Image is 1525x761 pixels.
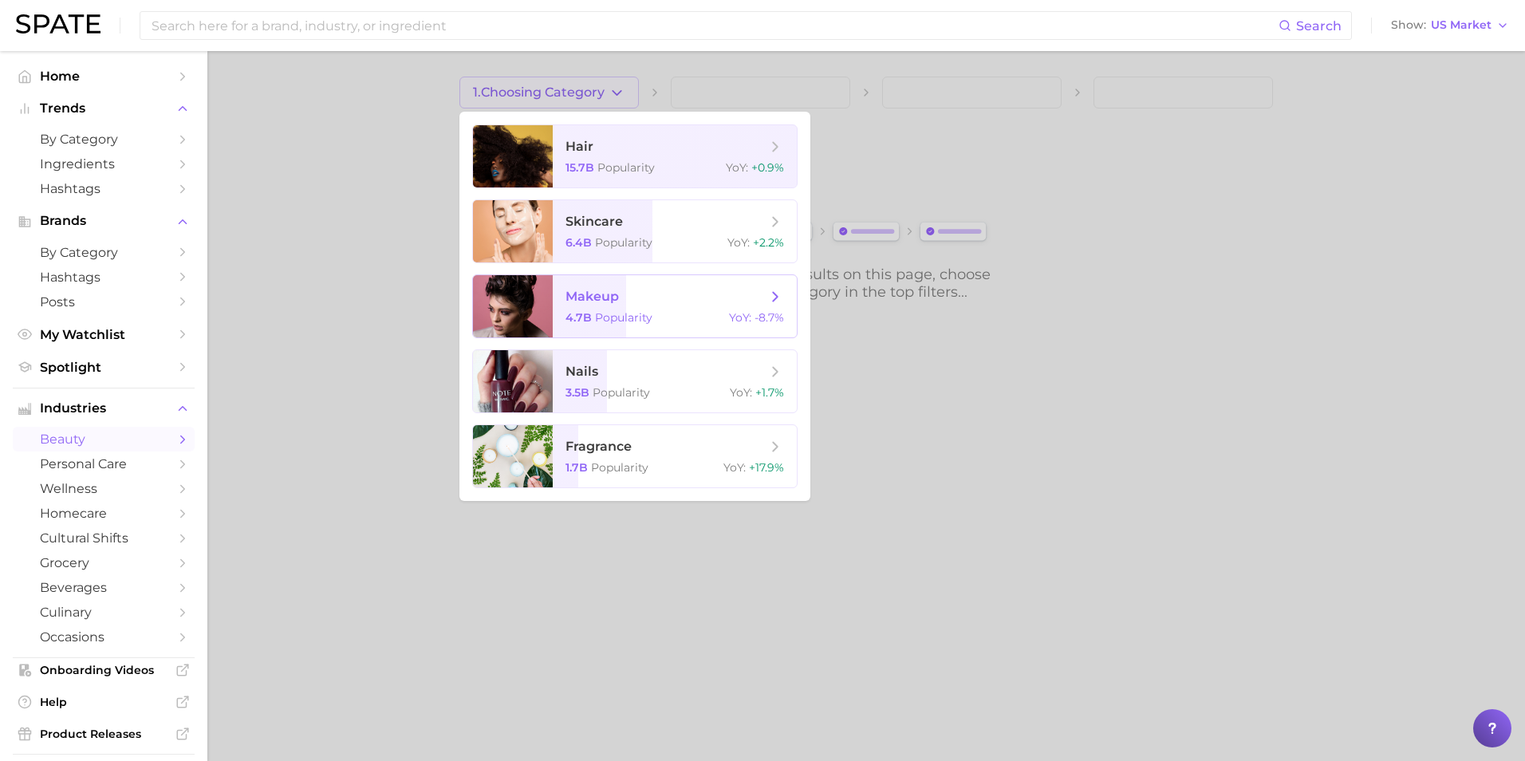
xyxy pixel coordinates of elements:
button: Brands [13,209,195,233]
span: Trends [40,101,167,116]
span: culinary [40,605,167,620]
a: occasions [13,625,195,649]
span: 1.7b [565,460,588,475]
span: Brands [40,214,167,228]
span: Popularity [593,385,650,400]
input: Search here for a brand, industry, or ingredient [150,12,1279,39]
a: beverages [13,575,195,600]
button: Trends [13,97,195,120]
span: Industries [40,401,167,416]
ul: 1.Choosing Category [459,112,810,501]
a: Spotlight [13,355,195,380]
span: +17.9% [749,460,784,475]
span: cultural shifts [40,530,167,546]
a: by Category [13,127,195,152]
span: Popularity [595,235,652,250]
span: personal care [40,456,167,471]
span: +0.9% [751,160,784,175]
span: Popularity [595,310,652,325]
a: Help [13,690,195,714]
span: Posts [40,294,167,310]
span: 3.5b [565,385,589,400]
span: makeup [565,289,619,304]
a: Hashtags [13,176,195,201]
img: SPATE [16,14,100,34]
span: +2.2% [753,235,784,250]
span: 15.7b [565,160,594,175]
span: 6.4b [565,235,592,250]
a: beauty [13,427,195,451]
span: wellness [40,481,167,496]
a: cultural shifts [13,526,195,550]
span: YoY : [727,235,750,250]
span: beverages [40,580,167,595]
span: Show [1391,21,1426,30]
span: YoY : [729,310,751,325]
a: homecare [13,501,195,526]
a: Hashtags [13,265,195,290]
a: grocery [13,550,195,575]
span: fragrance [565,439,632,454]
a: Posts [13,290,195,314]
span: nails [565,364,598,379]
a: wellness [13,476,195,501]
span: YoY : [730,385,752,400]
span: Popularity [597,160,655,175]
span: Product Releases [40,727,167,741]
span: by Category [40,132,167,147]
span: hair [565,139,593,154]
span: -8.7% [755,310,784,325]
span: occasions [40,629,167,645]
a: Home [13,64,195,89]
a: personal care [13,451,195,476]
button: ShowUS Market [1387,15,1513,36]
span: Home [40,69,167,84]
span: by Category [40,245,167,260]
a: My Watchlist [13,322,195,347]
a: Product Releases [13,722,195,746]
span: Hashtags [40,270,167,285]
span: Help [40,695,167,709]
button: Industries [13,396,195,420]
span: Search [1296,18,1342,34]
span: skincare [565,214,623,229]
span: Popularity [591,460,648,475]
span: YoY : [723,460,746,475]
span: +1.7% [755,385,784,400]
a: culinary [13,600,195,625]
span: Hashtags [40,181,167,196]
a: Ingredients [13,152,195,176]
a: Onboarding Videos [13,658,195,682]
span: grocery [40,555,167,570]
span: homecare [40,506,167,521]
span: Onboarding Videos [40,663,167,677]
span: 4.7b [565,310,592,325]
span: beauty [40,432,167,447]
span: Spotlight [40,360,167,375]
a: by Category [13,240,195,265]
span: US Market [1431,21,1492,30]
span: YoY : [726,160,748,175]
span: Ingredients [40,156,167,172]
span: My Watchlist [40,327,167,342]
